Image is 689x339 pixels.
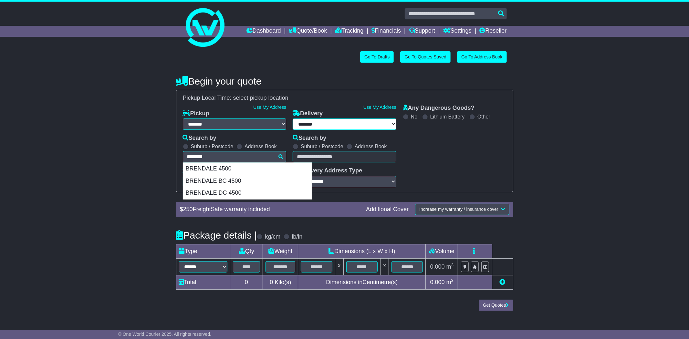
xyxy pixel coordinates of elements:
sup: 3 [451,262,454,267]
a: Reseller [479,26,506,37]
td: Type [176,244,230,258]
label: Suburb / Postcode [191,143,234,149]
span: Increase my warranty / insurance cover [419,207,498,212]
td: x [335,258,343,275]
label: kg/cm [265,233,280,241]
a: Go To Quotes Saved [400,51,451,63]
div: $ FreightSafe warranty included [177,206,363,213]
a: Settings [443,26,472,37]
td: Dimensions (L x W x H) [298,244,426,258]
label: Search by [293,135,326,142]
td: Dimensions in Centimetre(s) [298,275,426,290]
label: Any Dangerous Goods? [403,105,475,112]
a: Financials [371,26,401,37]
td: Volume [426,244,458,258]
div: BRENDALE BC 4500 [183,175,312,187]
button: Increase my warranty / insurance cover [415,204,509,215]
label: Delivery [293,110,323,117]
td: x [381,258,389,275]
a: Support [409,26,435,37]
span: m [446,263,454,270]
span: 0.000 [430,263,445,270]
button: Get Quotes [479,300,513,311]
div: BRENDALE 4500 [183,163,312,175]
label: lb/in [292,233,302,241]
span: m [446,279,454,285]
a: Quote/Book [289,26,327,37]
h4: Package details | [176,230,257,241]
td: 0 [230,275,263,290]
label: Pickup [183,110,209,117]
div: Additional Cover [363,206,412,213]
td: Weight [263,244,298,258]
label: No [411,114,417,120]
label: Other [477,114,490,120]
span: 0.000 [430,279,445,285]
td: Kilo(s) [263,275,298,290]
label: Suburb / Postcode [301,143,343,149]
div: BRENDALE DC 4500 [183,187,312,199]
a: Tracking [335,26,363,37]
a: Go To Address Book [457,51,506,63]
label: Address Book [355,143,387,149]
a: Add new item [500,279,506,285]
sup: 3 [451,278,454,283]
a: Use My Address [363,105,396,110]
td: Total [176,275,230,290]
span: 0 [270,279,273,285]
label: Delivery Address Type [293,167,362,174]
a: Dashboard [246,26,281,37]
a: Use My Address [253,105,286,110]
span: select pickup location [233,95,288,101]
td: Qty [230,244,263,258]
span: 250 [183,206,193,212]
div: Pickup Local Time: [180,95,510,102]
a: Go To Drafts [360,51,394,63]
h4: Begin your quote [176,76,513,87]
span: © One World Courier 2025. All rights reserved. [118,332,212,337]
label: Address Book [245,143,277,149]
label: Search by [183,135,216,142]
label: Lithium Battery [430,114,465,120]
